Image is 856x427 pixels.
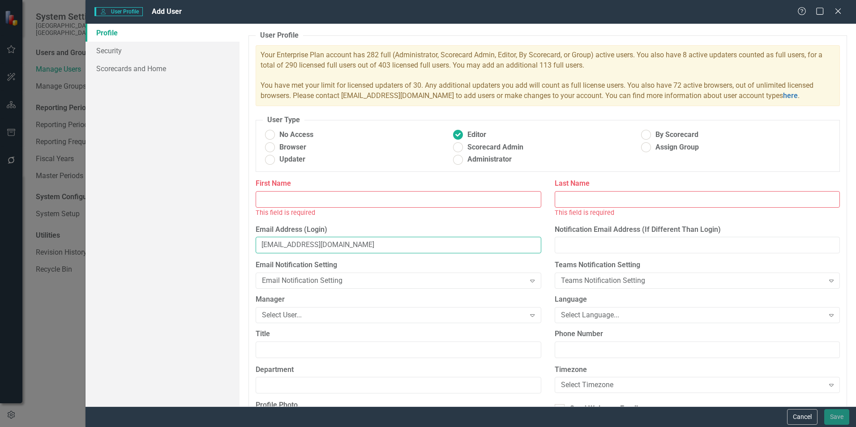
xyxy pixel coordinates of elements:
a: Scorecards and Home [86,60,240,77]
span: Your Enterprise Plan account has 282 full (Administrator, Scorecard Admin, Editor, By Scorecard, ... [261,51,822,100]
label: Last Name [555,179,840,189]
label: Phone Number [555,329,840,339]
span: Scorecard Admin [467,142,523,153]
div: Send Welcome Email [570,404,638,414]
legend: User Type [263,115,304,125]
label: First Name [256,179,541,189]
a: here [783,91,798,100]
span: Assign Group [655,142,699,153]
span: By Scorecard [655,130,698,140]
label: Profile Photo [256,400,541,410]
span: Updater [279,154,305,165]
label: Teams Notification Setting [555,260,840,270]
div: Select Timezone [561,380,824,390]
legend: User Profile [256,30,303,41]
span: No Access [279,130,313,140]
div: This field is required [555,208,840,218]
label: Department [256,365,541,375]
div: Teams Notification Setting [561,276,824,286]
label: Email Address (Login) [256,225,541,235]
span: User Profile [94,7,142,16]
div: Select User... [262,310,525,320]
span: Add User [152,7,182,16]
span: Editor [467,130,486,140]
button: Cancel [787,409,817,425]
label: Language [555,295,840,305]
label: Email Notification Setting [256,260,541,270]
div: Email Notification Setting [262,276,525,286]
label: Notification Email Address (If Different Than Login) [555,225,840,235]
span: Administrator [467,154,512,165]
div: Select Language... [561,310,824,320]
label: Timezone [555,365,840,375]
label: Title [256,329,541,339]
label: Manager [256,295,541,305]
a: Security [86,42,240,60]
button: Save [824,409,849,425]
a: Profile [86,24,240,42]
div: This field is required [256,208,541,218]
span: Browser [279,142,306,153]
